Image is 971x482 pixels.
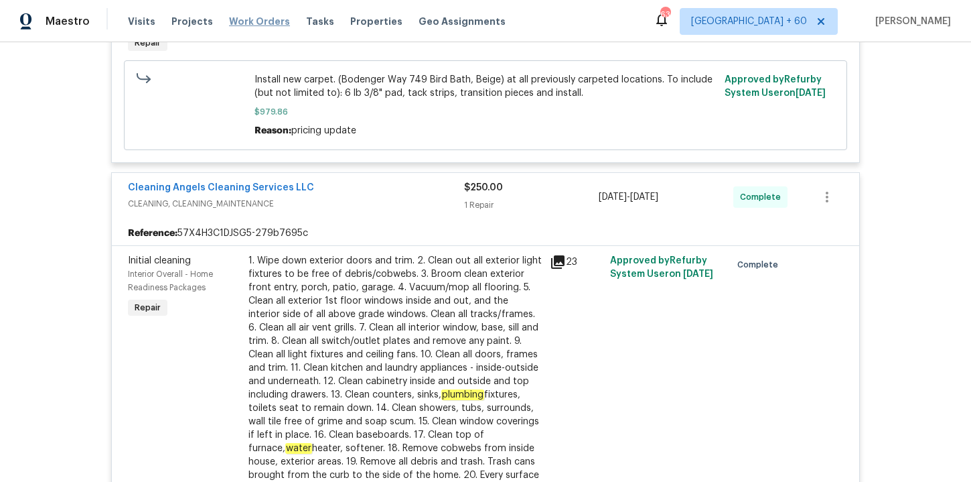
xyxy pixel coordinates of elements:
[46,15,90,28] span: Maestro
[254,105,717,119] span: $979.86
[229,15,290,28] span: Work Orders
[550,254,602,270] div: 23
[128,15,155,28] span: Visits
[112,221,859,245] div: 57X4H3C1DJSG5-279b7695c
[285,443,312,454] em: water
[660,8,670,21] div: 631
[599,192,627,202] span: [DATE]
[306,17,334,26] span: Tasks
[740,190,786,204] span: Complete
[737,258,783,272] span: Complete
[129,36,166,50] span: Repair
[291,126,356,135] span: pricing update
[464,183,503,192] span: $250.00
[870,15,951,28] span: [PERSON_NAME]
[441,389,484,400] em: plumbing
[350,15,402,28] span: Properties
[128,197,464,210] span: CLEANING, CLEANING_MAINTENANCE
[128,183,314,192] a: Cleaning Angels Cleaning Services LLC
[599,190,658,204] span: -
[128,270,213,292] span: Interior Overall - Home Readiness Packages
[129,301,166,314] span: Repair
[128,227,177,240] b: Reference:
[796,88,826,98] span: [DATE]
[683,269,713,279] span: [DATE]
[691,15,807,28] span: [GEOGRAPHIC_DATA] + 60
[254,73,717,100] span: Install new carpet. (Bodenger Way 749 Bird Bath, Beige) at all previously carpeted locations. To ...
[254,126,291,135] span: Reason:
[171,15,213,28] span: Projects
[610,256,713,279] span: Approved by Refurby System User on
[630,192,658,202] span: [DATE]
[725,75,826,98] span: Approved by Refurby System User on
[419,15,506,28] span: Geo Assignments
[464,198,599,212] div: 1 Repair
[128,256,191,265] span: Initial cleaning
